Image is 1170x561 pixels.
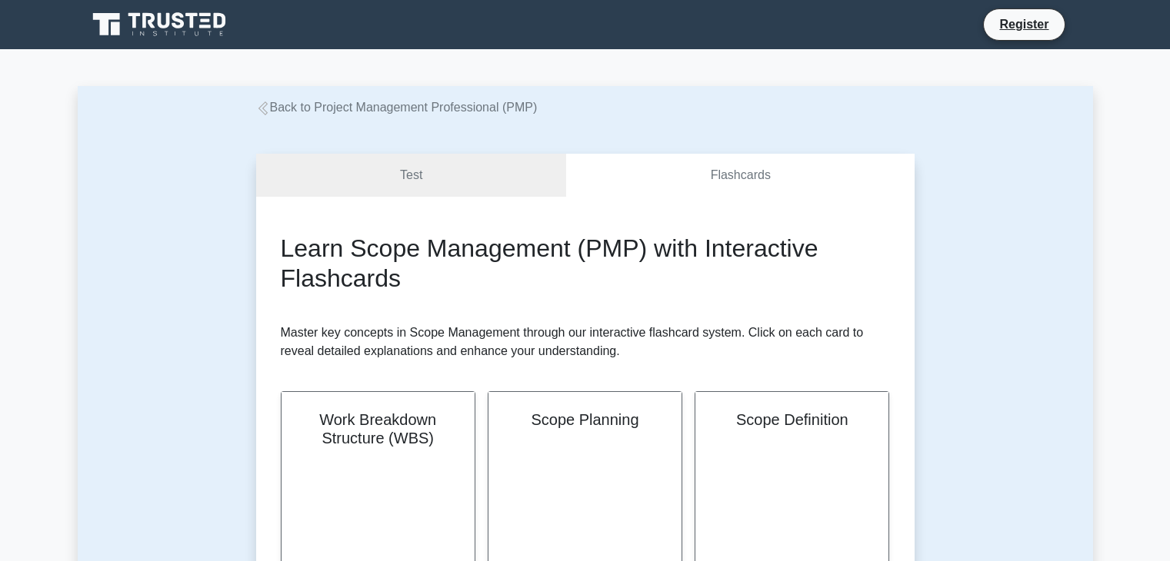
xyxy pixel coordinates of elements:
h2: Work Breakdown Structure (WBS) [300,410,456,447]
h2: Scope Definition [714,410,870,429]
a: Register [990,15,1058,34]
a: Test [256,154,567,198]
h2: Scope Planning [507,410,663,429]
a: Back to Project Management Professional (PMP) [256,101,538,114]
h2: Learn Scope Management (PMP) with Interactive Flashcards [281,234,890,293]
a: Flashcards [566,154,914,198]
p: Master key concepts in Scope Management through our interactive flashcard system. Click on each c... [281,324,890,360]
